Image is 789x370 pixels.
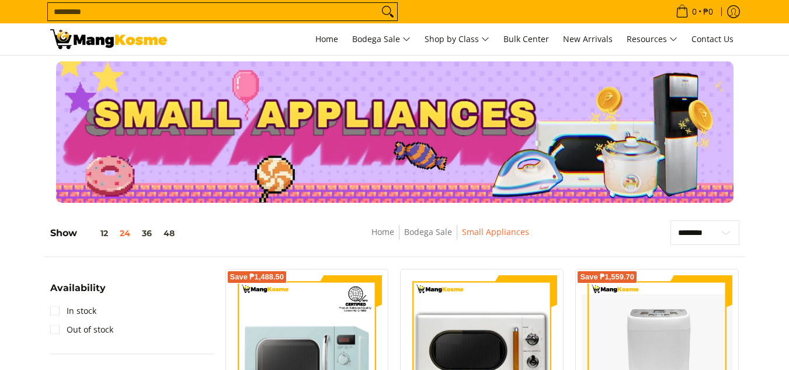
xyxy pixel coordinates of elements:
[690,8,698,16] span: 0
[563,33,613,44] span: New Arrivals
[498,23,555,55] a: Bulk Center
[346,23,416,55] a: Bodega Sale
[557,23,618,55] a: New Arrivals
[158,229,180,238] button: 48
[136,229,158,238] button: 36
[315,33,338,44] span: Home
[50,29,167,49] img: Small Appliances l Mang Kosme: Home Appliances Warehouse Sale | Page 2
[179,23,739,55] nav: Main Menu
[50,227,180,239] h5: Show
[352,32,411,47] span: Bodega Sale
[691,33,734,44] span: Contact Us
[686,23,739,55] a: Contact Us
[462,226,529,237] a: Small Appliances
[286,225,614,251] nav: Breadcrumbs
[230,274,284,281] span: Save ₱1,488.50
[50,302,96,320] a: In stock
[378,3,397,20] button: Search
[50,320,113,339] a: Out of stock
[404,226,452,237] a: Bodega Sale
[701,8,715,16] span: ₱0
[621,23,683,55] a: Resources
[580,274,634,281] span: Save ₱1,559.70
[503,33,549,44] span: Bulk Center
[50,283,106,302] summary: Open
[114,229,136,238] button: 24
[50,283,106,293] span: Availability
[419,23,495,55] a: Shop by Class
[627,32,677,47] span: Resources
[310,23,344,55] a: Home
[371,226,394,237] a: Home
[77,229,114,238] button: 12
[425,32,489,47] span: Shop by Class
[672,5,717,18] span: •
